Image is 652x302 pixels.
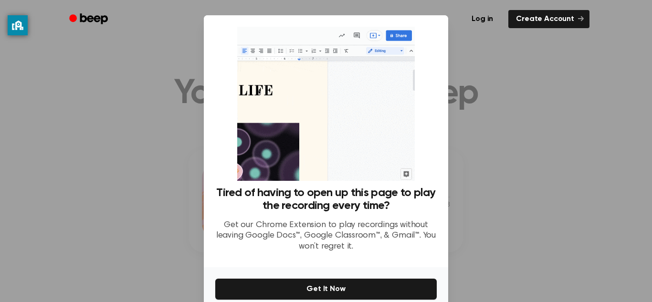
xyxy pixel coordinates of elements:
h3: Tired of having to open up this page to play the recording every time? [215,187,437,212]
a: Beep [63,10,116,29]
button: Get It Now [215,279,437,300]
a: Create Account [508,10,589,28]
button: privacy banner [8,15,28,35]
a: Log in [462,8,503,30]
p: Get our Chrome Extension to play recordings without leaving Google Docs™, Google Classroom™, & Gm... [215,220,437,252]
img: Beep extension in action [237,27,414,181]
